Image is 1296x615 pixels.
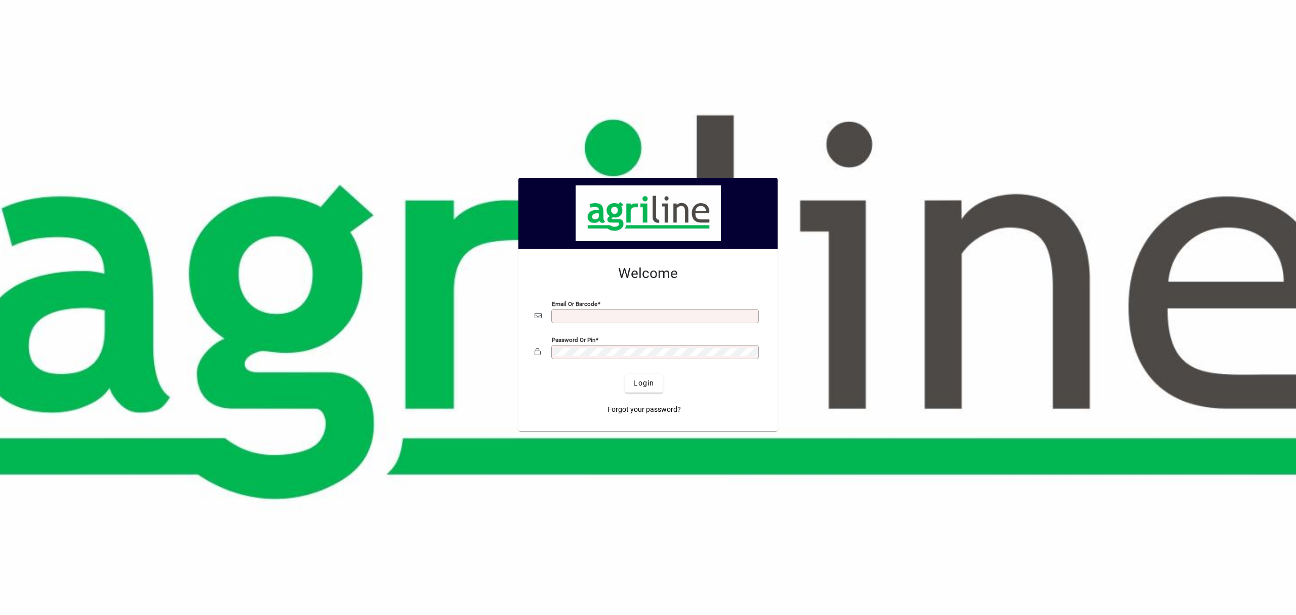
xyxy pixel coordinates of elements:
mat-label: Password or Pin [552,336,595,343]
span: Forgot your password? [607,404,681,415]
button: Login [625,374,662,393]
mat-label: Email or Barcode [552,300,597,307]
a: Forgot your password? [603,401,685,419]
span: Login [633,378,654,389]
h2: Welcome [535,265,761,282]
